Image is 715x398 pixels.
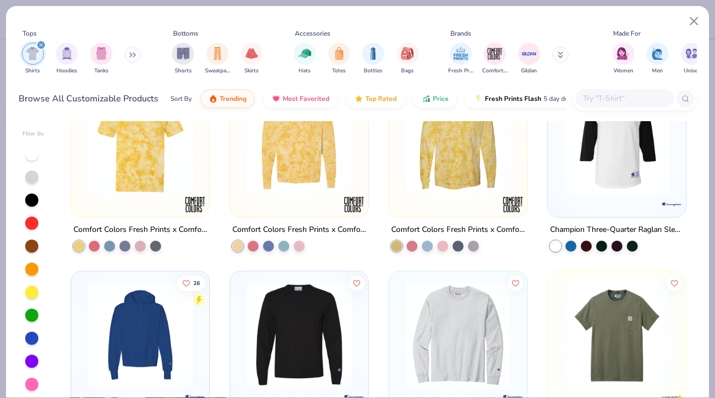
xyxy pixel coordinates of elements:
[521,67,537,75] span: Gildan
[487,46,503,62] img: Comfort Colors Image
[294,43,316,75] button: filter button
[448,67,473,75] span: Fresh Prints
[362,43,384,75] button: filter button
[241,90,357,195] img: 3d8afe36-1957-4c7a-bd22-d28ec8dfff5c
[56,43,78,75] div: filter for Hoodies
[328,43,350,75] div: filter for Totes
[614,67,633,75] span: Women
[367,47,379,60] img: Bottles Image
[681,43,703,75] div: filter for Unisex
[90,43,112,75] div: filter for Tanks
[173,29,198,38] div: Bottoms
[193,280,200,286] span: 26
[172,43,194,75] button: filter button
[684,67,700,75] span: Unisex
[362,43,384,75] div: filter for Bottles
[502,194,524,215] img: Comfort Colors logo
[617,47,630,60] img: Women Image
[209,94,218,103] img: trending.gif
[474,94,483,103] img: flash.gif
[651,47,663,60] img: Men Image
[241,282,357,388] img: 702c1900-5ec3-4782-a091-3c0b0812dab9
[175,67,192,75] span: Shorts
[61,47,73,60] img: Hoodies Image
[400,90,516,195] img: eb77c862-7bb6-420f-b7d1-dc84db82c16c
[220,94,247,103] span: Trending
[550,223,684,237] div: Champion Three-Quarter Raglan Sleeve Baseball T-Shirt
[295,29,330,38] div: Accessories
[647,43,668,75] div: filter for Men
[647,43,668,75] button: filter button
[332,67,346,75] span: Totes
[433,94,449,103] span: Price
[508,275,523,291] button: Like
[19,92,158,105] div: Browse All Customizable Products
[170,94,192,104] div: Sort By
[25,67,40,75] span: Shirts
[22,29,37,38] div: Tops
[328,43,350,75] button: filter button
[397,43,419,75] button: filter button
[299,47,311,60] img: Hats Image
[613,43,634,75] div: filter for Women
[401,67,414,75] span: Bags
[22,130,44,138] div: Filter By
[391,223,525,237] div: Comfort Colors Fresh Prints x Comfort Colors Pocket Long Sleeve
[684,11,705,32] button: Close
[232,223,366,237] div: Comfort Colors Fresh Prints x Comfort Colors Long Sleeve
[95,47,107,60] img: Tanks Image
[205,67,230,75] span: Sweatpants
[172,43,194,75] div: filter for Shorts
[56,43,78,75] button: filter button
[482,43,507,75] button: filter button
[400,282,516,388] img: 65a9804d-fd2b-4039-a961-d130ef08d27d
[205,43,230,75] div: filter for Sweatpants
[365,94,397,103] span: Top Rated
[518,43,540,75] button: filter button
[56,67,77,75] span: Hoodies
[414,89,457,108] button: Price
[354,94,363,103] img: TopRated.gif
[482,67,507,75] span: Comfort Colors
[177,275,205,291] button: Like
[448,43,473,75] div: filter for Fresh Prints
[22,43,44,75] div: filter for Shirts
[82,282,198,388] img: 99bf104f-8e6e-461c-8690-fc41f217e28f
[82,90,198,195] img: 8db55c1e-d9ac-47d8-b263-d29a43025aae
[397,43,419,75] div: filter for Bags
[667,275,682,291] button: Like
[333,47,345,60] img: Totes Image
[177,47,190,60] img: Shorts Image
[245,47,258,60] img: Skirts Image
[205,43,230,75] button: filter button
[685,47,698,60] img: Unisex Image
[448,43,473,75] button: filter button
[482,43,507,75] div: filter for Comfort Colors
[450,29,471,38] div: Brands
[582,92,666,105] input: Try "T-Shirt"
[283,94,329,103] span: Most Favorited
[299,67,311,75] span: Hats
[518,43,540,75] div: filter for Gildan
[211,47,224,60] img: Sweatpants Image
[272,94,281,103] img: most_fav.gif
[652,67,663,75] span: Men
[661,194,683,215] img: Champion logo
[613,29,640,38] div: Made For
[201,89,255,108] button: Trending
[346,89,405,108] button: Top Rated
[241,43,262,75] div: filter for Skirts
[521,46,537,62] img: Gildan Image
[681,43,703,75] button: filter button
[94,67,108,75] span: Tanks
[485,94,541,103] span: Fresh Prints Flash
[364,67,382,75] span: Bottles
[349,275,364,291] button: Like
[90,43,112,75] button: filter button
[294,43,316,75] div: filter for Hats
[559,90,675,195] img: 2e4f33e4-eb3f-4053-ad8c-15920d1dda2e
[544,93,584,105] span: 5 day delivery
[613,43,634,75] button: filter button
[184,194,206,215] img: Comfort Colors logo
[466,89,592,108] button: Fresh Prints Flash5 day delivery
